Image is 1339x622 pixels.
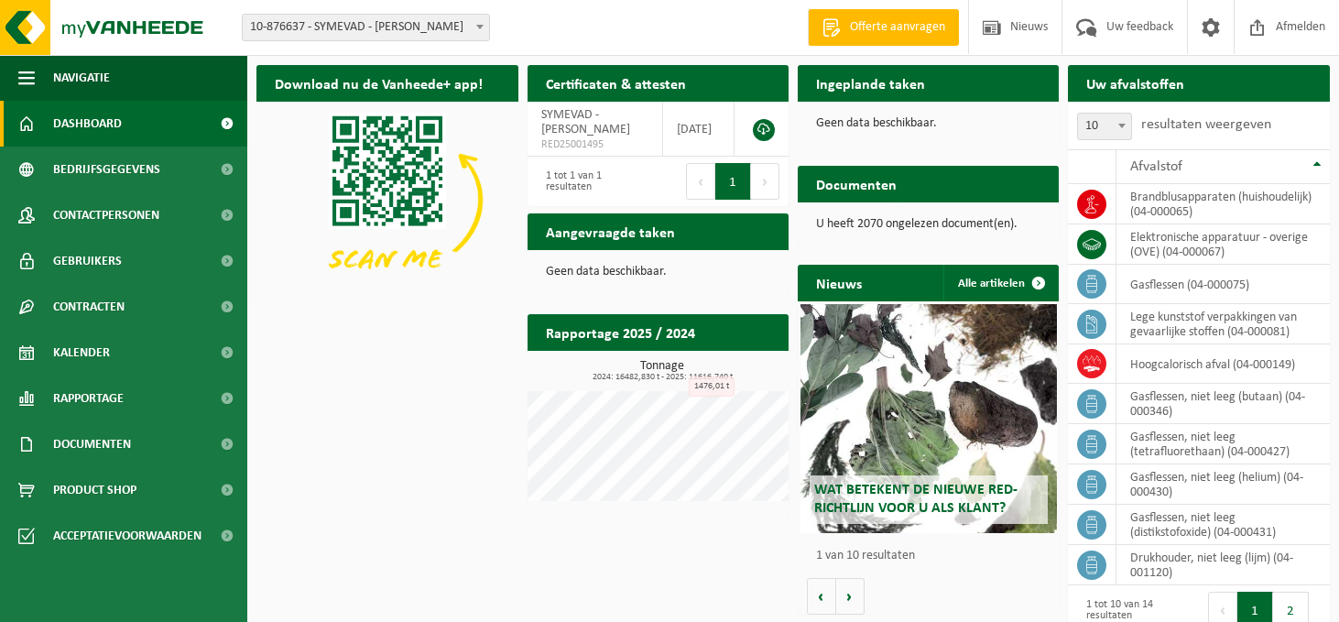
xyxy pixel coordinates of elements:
[53,55,110,101] span: Navigatie
[546,266,771,278] p: Geen data beschikbaar.
[528,65,704,101] h2: Certificaten & attesten
[1116,464,1330,505] td: gasflessen, niet leeg (helium) (04-000430)
[1116,265,1330,304] td: gasflessen (04-000075)
[1141,117,1271,132] label: resultaten weergeven
[1116,424,1330,464] td: gasflessen, niet leeg (tetrafluorethaan) (04-000427)
[256,65,501,101] h2: Download nu de Vanheede+ app!
[943,265,1057,301] a: Alle artikelen
[242,14,490,41] span: 10-876637 - SYMEVAD - EVIN MALMAISON
[694,381,729,391] font: 1476,01 t
[53,284,125,330] span: Contracten
[53,192,159,238] span: Contactpersonen
[751,163,779,200] button: Next
[816,218,1041,231] p: U heeft 2070 ongelezen document(en).
[53,330,110,376] span: Kalender
[652,350,787,387] a: Bekijk rapportage
[53,421,131,467] span: Documenten
[798,166,915,202] h2: Documenten
[537,373,789,382] span: 2024: 16482,830 t - 2025: 11616,740 t
[1130,159,1182,174] span: Afvalstof
[798,65,943,101] h2: Ingeplande taken
[807,578,836,615] button: Vorige
[537,161,649,202] div: 1 tot 1 van 1 resultaten
[53,513,201,559] span: Acceptatievoorwaarden
[53,238,122,284] span: Gebruikers
[1077,113,1132,140] span: 10
[663,102,735,157] td: [DATE]
[243,15,489,40] span: 10-876637 - SYMEVAD - EVIN MALMAISON
[1116,344,1330,384] td: hoogcalorisch afval (04-000149)
[53,147,160,192] span: Bedrijfsgegevens
[53,376,124,421] span: Rapportage
[816,117,1041,130] p: Geen data beschikbaar.
[816,550,1051,562] p: 1 van 10 resultaten
[53,101,122,147] span: Dashboard
[256,102,518,298] img: Download de VHEPlus App
[836,578,865,615] button: Volgende
[1116,384,1330,424] td: gasflessen, niet leeg (butaan) (04-000346)
[541,108,630,136] span: SYMEVAD - [PERSON_NAME]
[814,483,1018,515] span: Wat betekent de nieuwe RED-richtlijn voor u als klant?
[798,265,880,300] h2: Nieuws
[686,163,715,200] button: Previous
[1116,505,1330,545] td: gasflessen, niet leeg (distikstofoxide) (04-000431)
[1116,304,1330,344] td: lege kunststof verpakkingen van gevaarlijke stoffen (04-000081)
[1068,65,1203,101] h2: Uw afvalstoffen
[537,360,789,382] h3: Tonnage
[541,137,648,152] span: RED25001495
[1116,224,1330,265] td: elektronische apparatuur - overige (OVE) (04-000067)
[1116,184,1330,224] td: brandblusapparaten (huishoudelijk) (04-000065)
[800,304,1057,533] a: Wat betekent de nieuwe RED-richtlijn voor u als klant?
[1078,114,1131,139] span: 10
[53,467,136,513] span: Product Shop
[528,314,713,350] h2: Rapportage 2025 / 2024
[528,213,693,249] h2: Aangevraagde taken
[715,163,751,200] button: 1
[845,18,950,37] span: Offerte aanvragen
[808,9,959,46] a: Offerte aanvragen
[1116,545,1330,585] td: drukhouder, niet leeg (lijm) (04-001120)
